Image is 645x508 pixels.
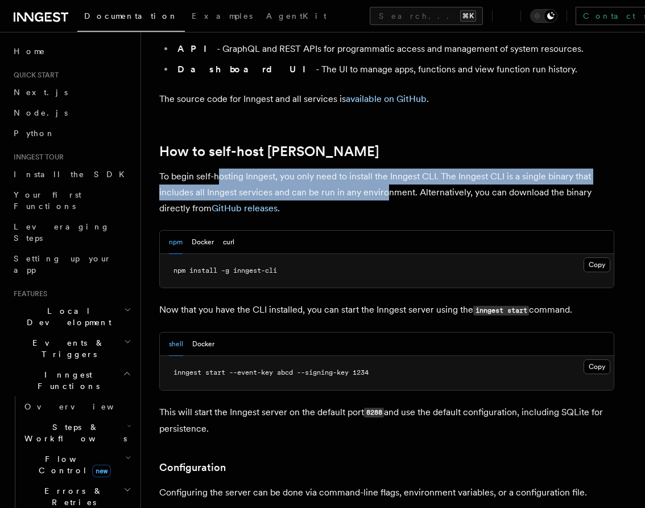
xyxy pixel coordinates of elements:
[159,485,614,501] p: Configuring the server can be done via command-line flags, environment variables, or a configurat...
[92,465,111,477] span: new
[84,11,178,21] span: Documentation
[223,231,234,254] button: curl
[14,222,110,243] span: Leveraging Steps
[173,368,369,376] span: inngest start --event-key abcd --signing-key 1234
[20,417,134,449] button: Steps & Workflows
[9,301,134,333] button: Local Development
[9,248,134,280] a: Setting up your app
[192,11,253,21] span: Examples
[14,170,131,179] span: Install the SDK
[169,231,183,254] button: npm
[14,46,46,57] span: Home
[266,11,326,21] span: AgentKit
[473,306,529,316] code: inngest start
[9,364,134,396] button: Inngest Functions
[530,9,557,23] button: Toggle dark mode
[169,333,183,356] button: shell
[9,333,134,364] button: Events & Triggers
[9,82,134,103] a: Next.js
[159,144,379,159] a: How to self-host [PERSON_NAME]
[9,369,123,392] span: Inngest Functions
[9,216,134,248] a: Leveraging Steps
[24,402,142,411] span: Overview
[20,421,127,444] span: Steps & Workflows
[159,404,614,437] p: This will start the Inngest server on the default port and use the default configuration, includi...
[159,91,614,107] p: The source code for Inngest and all services is .
[173,267,277,275] span: npm install -g inngest-cli
[77,3,185,32] a: Documentation
[9,164,134,185] a: Install the SDK
[185,3,259,31] a: Examples
[584,257,610,272] button: Copy
[20,396,134,417] a: Overview
[14,254,111,275] span: Setting up your app
[14,108,68,117] span: Node.js
[174,41,614,57] li: - GraphQL and REST APIs for programmatic access and management of system resources.
[9,103,134,123] a: Node.js
[9,337,124,360] span: Events & Triggers
[346,93,427,104] a: available on GitHub
[9,41,134,62] a: Home
[177,43,217,54] strong: API
[364,408,384,417] code: 8288
[9,71,59,80] span: Quick start
[14,88,68,97] span: Next.js
[20,449,134,481] button: Flow Controlnew
[14,190,81,211] span: Your first Functions
[159,302,614,318] p: Now that you have the CLI installed, you can start the Inngest server using the command.
[159,169,614,216] p: To begin self-hosting Inngest, you only need to install the Inngest CLI. The Inngest CLI is a sin...
[20,485,123,508] span: Errors & Retries
[460,10,476,22] kbd: ⌘K
[9,305,124,328] span: Local Development
[370,7,483,25] button: Search...⌘K
[9,153,64,162] span: Inngest tour
[159,460,226,476] a: Configuration
[20,453,125,476] span: Flow Control
[9,123,134,144] a: Python
[9,185,134,216] a: Your first Functions
[192,333,214,356] button: Docker
[584,359,610,374] button: Copy
[14,129,55,138] span: Python
[174,62,614,77] li: - The UI to manage apps, functions and view function run history.
[192,231,214,254] button: Docker
[177,64,316,75] strong: Dashboard UI
[259,3,333,31] a: AgentKit
[212,203,278,214] a: GitHub releases
[9,289,47,298] span: Features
